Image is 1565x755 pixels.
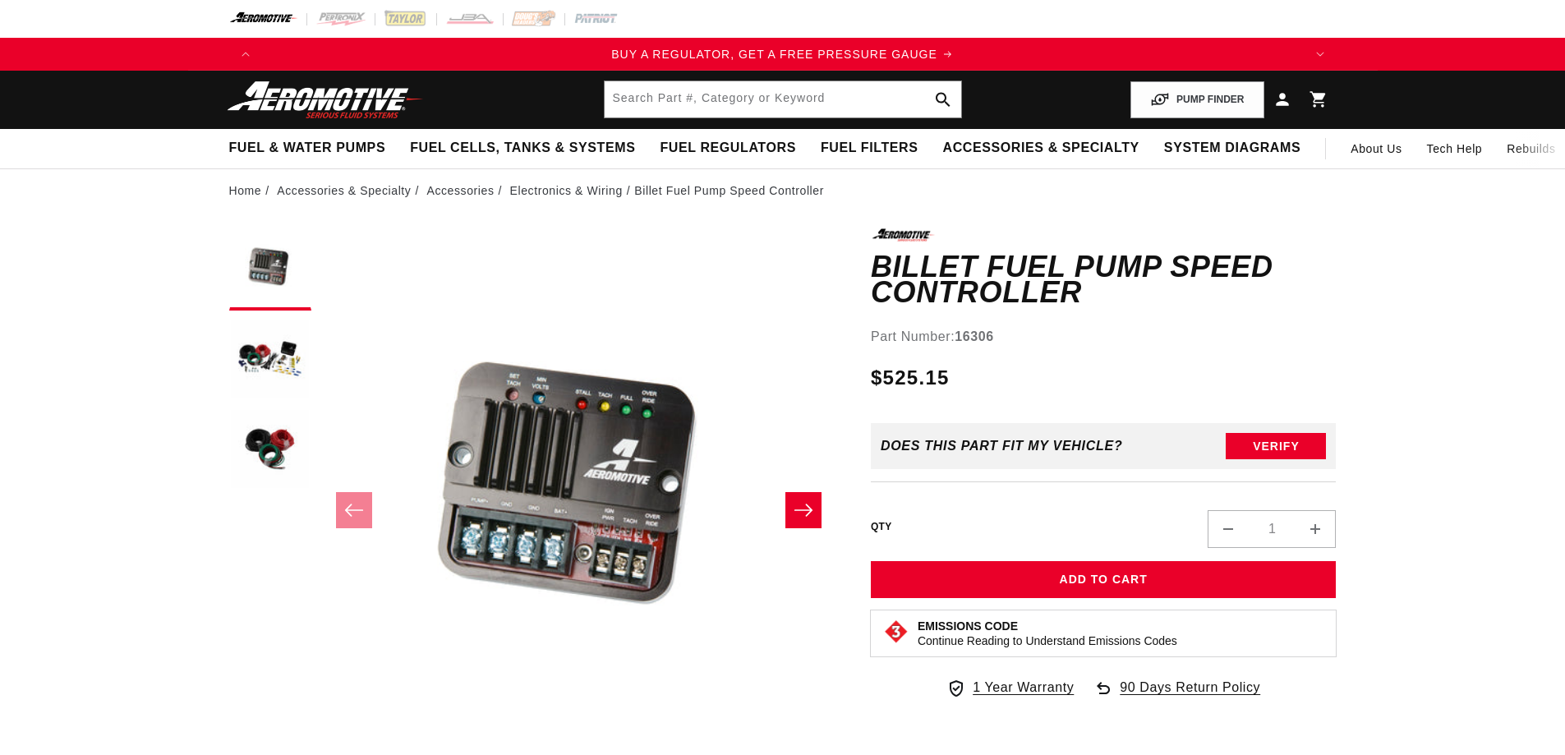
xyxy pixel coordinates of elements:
[229,182,1337,200] nav: breadcrumbs
[1351,142,1402,155] span: About Us
[1226,433,1326,459] button: Verify
[426,182,494,200] a: Accessories
[1130,81,1264,118] button: PUMP FINDER
[785,492,822,528] button: Slide right
[871,561,1337,598] button: Add to Cart
[229,140,386,157] span: Fuel & Water Pumps
[1152,129,1313,168] summary: System Diagrams
[647,129,808,168] summary: Fuel Regulators
[611,48,937,61] span: BUY A REGULATOR, GET A FREE PRESSURE GAUGE
[634,182,824,200] li: Billet Fuel Pump Speed Controller
[336,492,372,528] button: Slide left
[1338,129,1414,168] a: About Us
[229,182,262,200] a: Home
[229,409,311,491] button: Load image 3 in gallery view
[808,129,931,168] summary: Fuel Filters
[1507,140,1555,158] span: Rebuilds
[1304,38,1337,71] button: Translation missing: en.sections.announcements.next_announcement
[871,363,950,393] span: $525.15
[931,129,1152,168] summary: Accessories & Specialty
[229,319,311,401] button: Load image 2 in gallery view
[660,140,795,157] span: Fuel Regulators
[918,619,1018,633] strong: Emissions Code
[229,38,262,71] button: Translation missing: en.sections.announcements.previous_announcement
[262,45,1304,63] a: BUY A REGULATOR, GET A FREE PRESSURE GAUGE
[398,129,647,168] summary: Fuel Cells, Tanks & Systems
[223,81,428,119] img: Aeromotive
[277,182,423,200] li: Accessories & Specialty
[871,254,1337,306] h1: Billet Fuel Pump Speed Controller
[955,329,994,343] strong: 16306
[1415,129,1495,168] summary: Tech Help
[188,38,1378,71] slideshow-component: Translation missing: en.sections.announcements.announcement_bar
[871,326,1337,348] div: Part Number:
[1093,677,1260,715] a: 90 Days Return Policy
[262,45,1304,63] div: 1 of 4
[918,619,1177,648] button: Emissions CodeContinue Reading to Understand Emissions Codes
[973,677,1074,698] span: 1 Year Warranty
[881,439,1123,453] div: Does This part fit My vehicle?
[946,677,1074,698] a: 1 Year Warranty
[943,140,1139,157] span: Accessories & Specialty
[1120,677,1260,715] span: 90 Days Return Policy
[605,81,961,117] input: Search by Part Number, Category or Keyword
[510,182,623,200] a: Electronics & Wiring
[918,633,1177,648] p: Continue Reading to Understand Emissions Codes
[229,228,311,311] button: Load image 1 in gallery view
[821,140,918,157] span: Fuel Filters
[871,520,892,534] label: QTY
[1164,140,1300,157] span: System Diagrams
[1427,140,1483,158] span: Tech Help
[410,140,635,157] span: Fuel Cells, Tanks & Systems
[262,45,1304,63] div: Announcement
[217,129,398,168] summary: Fuel & Water Pumps
[883,619,909,645] img: Emissions code
[925,81,961,117] button: search button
